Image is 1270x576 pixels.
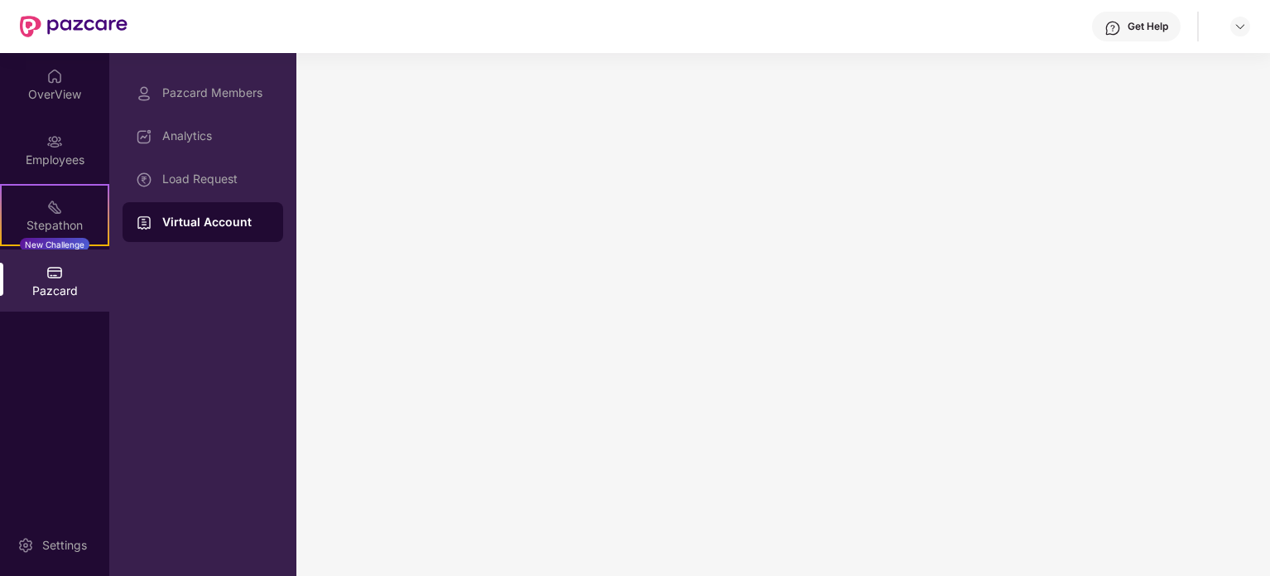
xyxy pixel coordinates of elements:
div: Virtual Account [162,214,270,230]
img: svg+xml;base64,PHN2ZyBpZD0iVmlydHVhbF9BY2NvdW50IiBkYXRhLW5hbWU9IlZpcnR1YWwgQWNjb3VudCIgeG1sbnM9Im... [136,215,152,231]
img: svg+xml;base64,PHN2ZyBpZD0iRHJvcGRvd24tMzJ4MzIiIHhtbG5zPSJodHRwOi8vd3d3LnczLm9yZy8yMDAwL3N2ZyIgd2... [1234,20,1247,33]
div: Load Request [162,172,270,186]
img: svg+xml;base64,PHN2ZyB4bWxucz0iaHR0cDovL3d3dy53My5vcmcvMjAwMC9zdmciIHdpZHRoPSIyMSIgaGVpZ2h0PSIyMC... [46,199,63,215]
img: svg+xml;base64,PHN2ZyBpZD0iUGF6Y2FyZCIgeG1sbnM9Imh0dHA6Ly93d3cudzMub3JnLzIwMDAvc3ZnIiB3aWR0aD0iMj... [46,264,63,281]
img: New Pazcare Logo [20,16,127,37]
img: svg+xml;base64,PHN2ZyBpZD0iRW1wbG95ZWVzIiB4bWxucz0iaHR0cDovL3d3dy53My5vcmcvMjAwMC9zdmciIHdpZHRoPS... [46,133,63,150]
div: New Challenge [20,238,89,251]
img: svg+xml;base64,PHN2ZyBpZD0iTG9hZF9SZXF1ZXN0IiBkYXRhLW5hbWU9IkxvYWQgUmVxdWVzdCIgeG1sbnM9Imh0dHA6Ly... [136,172,152,188]
img: svg+xml;base64,PHN2ZyBpZD0iSG9tZSIgeG1sbnM9Imh0dHA6Ly93d3cudzMub3JnLzIwMDAvc3ZnIiB3aWR0aD0iMjAiIG... [46,68,63,85]
div: Pazcard Members [162,86,270,99]
img: svg+xml;base64,PHN2ZyBpZD0iRGFzaGJvYXJkIiB4bWxucz0iaHR0cDovL3d3dy53My5vcmcvMjAwMC9zdmciIHdpZHRoPS... [136,128,152,145]
img: svg+xml;base64,PHN2ZyBpZD0iUHJvZmlsZSIgeG1sbnM9Imh0dHA6Ly93d3cudzMub3JnLzIwMDAvc3ZnIiB3aWR0aD0iMj... [136,85,152,102]
div: Stepathon [2,217,108,234]
div: Settings [37,537,92,554]
div: Analytics [162,129,270,143]
img: svg+xml;base64,PHN2ZyBpZD0iSGVscC0zMngzMiIgeG1sbnM9Imh0dHA6Ly93d3cudzMub3JnLzIwMDAvc3ZnIiB3aWR0aD... [1104,20,1121,36]
div: Get Help [1128,20,1168,33]
img: svg+xml;base64,PHN2ZyBpZD0iU2V0dGluZy0yMHgyMCIgeG1sbnM9Imh0dHA6Ly93d3cudzMub3JnLzIwMDAvc3ZnIiB3aW... [17,537,34,554]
